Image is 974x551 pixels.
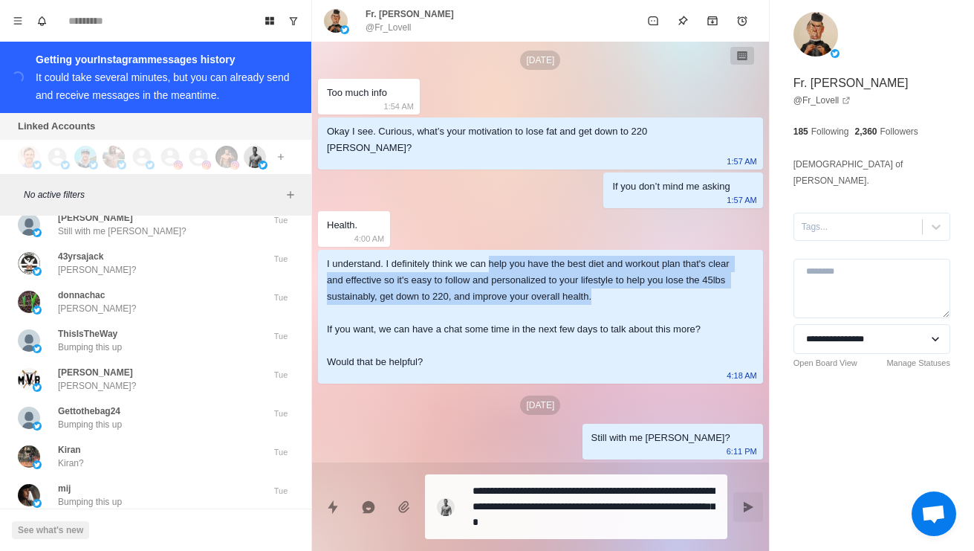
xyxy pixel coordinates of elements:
div: I understand. I definitely think we can help you have the best diet and workout plan that's clear... [327,256,730,370]
button: Add media [389,492,419,522]
p: ThisIsTheWay [58,327,117,341]
button: Board View [258,9,282,33]
button: Mark as unread [638,6,668,36]
a: Open Board View [793,357,857,370]
img: picture [324,9,348,33]
p: 4:18 AM [727,367,756,384]
button: Show unread conversations [282,9,305,33]
p: Still with me [PERSON_NAME]? [58,225,186,238]
button: Add filters [282,186,299,204]
img: picture [33,306,42,315]
img: picture [103,146,125,168]
p: [PERSON_NAME]? [58,263,136,277]
img: picture [18,407,40,429]
button: Add account [272,148,290,166]
img: picture [33,161,42,170]
p: [PERSON_NAME] [58,366,133,379]
img: picture [793,12,838,57]
p: 6:11 PM [727,443,757,460]
button: See what's new [12,521,89,539]
div: Health. [327,217,357,233]
img: picture [89,161,98,170]
p: Tue [262,485,299,497]
button: Notifications [30,9,53,33]
p: Following [811,125,849,138]
img: picture [18,252,40,274]
div: Okay I see. Curious, what’s your motivation to lose fat and get down to 220 [PERSON_NAME]? [327,123,730,156]
p: [PERSON_NAME]? [58,379,136,393]
p: Tue [262,407,299,420]
p: Kiran [58,443,81,457]
div: Too much info [327,85,387,101]
p: Kiran? [58,457,84,470]
img: picture [33,499,42,508]
img: picture [33,422,42,431]
img: picture [18,484,40,506]
img: picture [33,383,42,392]
img: picture [33,460,42,469]
button: Menu [6,9,30,33]
a: @Fr_Lovell [793,94,851,107]
button: Pin [668,6,698,36]
img: picture [215,146,238,168]
img: picture [18,146,40,168]
p: Bumping this up [58,341,122,354]
p: Tue [262,369,299,381]
a: Manage Statuses [886,357,950,370]
p: [PERSON_NAME] [58,211,133,225]
img: picture [18,445,40,468]
img: picture [230,161,239,170]
p: No active filters [24,188,282,202]
p: Linked Accounts [18,119,95,134]
p: Tue [262,214,299,227]
div: Still with me [PERSON_NAME]? [591,430,730,446]
p: Followers [880,125,918,138]
p: 4:00 AM [354,231,384,247]
p: 1:54 AM [384,98,414,115]
p: 1:57 AM [727,192,756,208]
p: Gettothebag24 [58,405,120,418]
button: Quick replies [318,492,348,522]
img: picture [61,161,70,170]
p: Bumping this up [58,418,122,431]
a: Open chat [912,492,956,536]
p: Tue [262,330,299,343]
p: @Fr_Lovell [366,21,412,34]
button: Reply with AI [354,492,383,522]
img: picture [117,161,126,170]
img: picture [18,329,40,352]
img: picture [33,344,42,353]
div: If you don’t mind me asking [612,178,730,195]
img: picture [146,161,155,170]
p: donnachac [58,289,105,302]
p: Tue [262,291,299,304]
img: picture [437,498,455,516]
p: 185 [793,125,808,138]
p: Fr. [PERSON_NAME] [793,74,909,92]
p: [PERSON_NAME]? [58,302,136,315]
p: Fr. [PERSON_NAME] [366,7,454,21]
img: picture [33,228,42,237]
img: picture [174,161,183,170]
img: picture [340,25,349,34]
img: picture [33,267,42,276]
img: picture [244,146,266,168]
img: picture [202,161,211,170]
button: Add reminder [727,6,757,36]
img: picture [831,49,840,58]
p: 43yrsajack [58,250,103,263]
div: Getting your Instagram messages history [36,51,293,68]
img: picture [18,291,40,313]
p: 1:57 AM [727,153,756,170]
img: picture [74,146,97,168]
img: picture [18,368,40,390]
img: picture [18,213,40,236]
p: [DATE] [520,396,560,415]
button: Archive [698,6,727,36]
p: [DATE] [520,51,560,70]
p: mij [58,482,71,495]
p: 2,360 [854,125,877,138]
button: Send message [733,492,763,522]
img: picture [259,161,267,170]
p: [DEMOGRAPHIC_DATA] of [PERSON_NAME]. [793,156,950,189]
